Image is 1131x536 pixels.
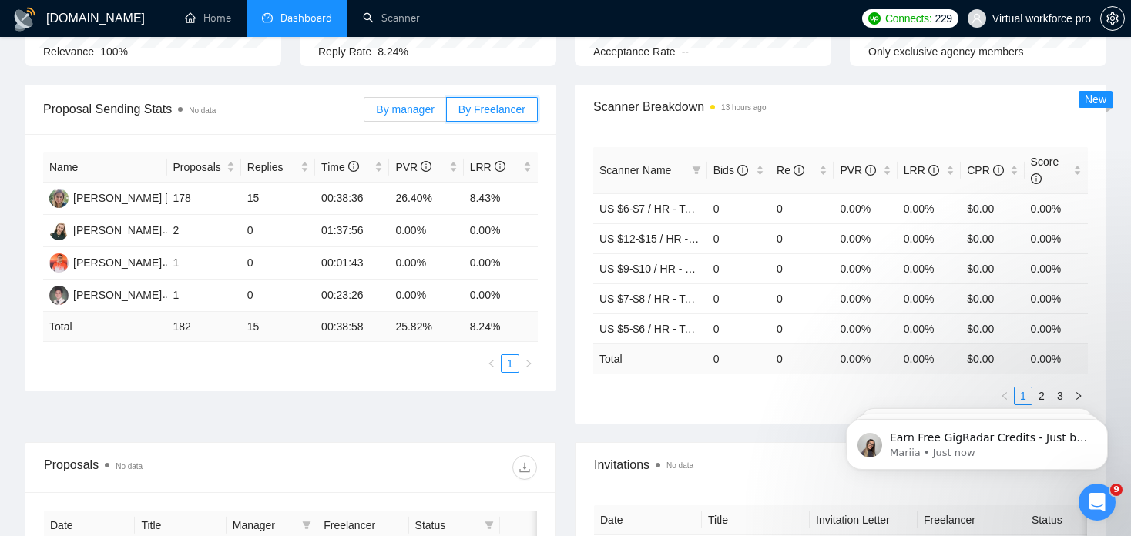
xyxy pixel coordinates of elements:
[599,263,752,275] a: US $9-$10 / HR - Telemarketing
[519,354,538,373] button: right
[512,455,537,480] button: download
[185,12,231,25] a: homeHome
[280,12,332,25] span: Dashboard
[49,221,69,240] img: DE
[682,45,689,58] span: --
[241,152,315,183] th: Replies
[321,161,358,173] span: Time
[495,161,505,172] span: info-circle
[599,164,671,176] span: Scanner Name
[594,455,1087,474] span: Invitations
[173,159,223,176] span: Proposals
[1085,93,1106,106] span: New
[49,223,162,236] a: DE[PERSON_NAME]
[594,505,702,535] th: Date
[898,313,961,343] td: 0.00%
[689,159,704,182] span: filter
[1031,173,1042,184] span: info-circle
[389,280,463,312] td: 0.00%
[961,223,1024,253] td: $0.00
[73,222,162,239] div: [PERSON_NAME]
[823,387,1131,494] iframe: Intercom notifications message
[898,283,961,313] td: 0.00%
[865,165,876,176] span: info-circle
[967,164,1003,176] span: CPR
[1031,156,1059,185] span: Score
[707,223,770,253] td: 0
[167,247,241,280] td: 1
[241,215,315,247] td: 0
[961,193,1024,223] td: $0.00
[770,223,834,253] td: 0
[378,45,408,58] span: 8.24%
[43,99,364,119] span: Proposal Sending Stats
[482,354,501,373] button: left
[519,354,538,373] li: Next Page
[961,313,1024,343] td: $0.00
[599,233,758,245] a: US $12-$15 / HR - Telemarketing
[464,312,538,342] td: 8.24 %
[707,313,770,343] td: 0
[918,505,1025,535] th: Freelancer
[482,354,501,373] li: Previous Page
[770,313,834,343] td: 0
[1025,223,1088,253] td: 0.00%
[49,191,253,203] a: LB[PERSON_NAME] [PERSON_NAME]
[1025,193,1088,223] td: 0.00%
[464,247,538,280] td: 0.00%
[513,461,536,474] span: download
[73,286,162,303] div: [PERSON_NAME]
[770,253,834,283] td: 0
[1100,6,1125,31] button: setting
[485,521,494,530] span: filter
[834,253,897,283] td: 0.00%
[167,183,241,215] td: 178
[116,462,143,471] span: No data
[501,354,519,373] li: 1
[593,343,707,374] td: Total
[49,253,69,273] img: J
[868,45,1024,58] span: Only exclusive agency members
[1101,12,1124,25] span: setting
[834,283,897,313] td: 0.00%
[770,283,834,313] td: 0
[49,288,162,300] a: LG[PERSON_NAME]
[43,312,167,342] td: Total
[44,455,290,480] div: Proposals
[834,343,897,374] td: 0.00 %
[770,343,834,374] td: 0
[458,103,525,116] span: By Freelancer
[961,343,1024,374] td: $ 0.00
[233,517,296,534] span: Manager
[666,461,693,470] span: No data
[73,189,253,206] div: [PERSON_NAME] [PERSON_NAME]
[167,312,241,342] td: 182
[389,312,463,342] td: 25.82 %
[904,164,939,176] span: LRR
[12,7,37,32] img: logo
[315,247,389,280] td: 00:01:43
[794,165,804,176] span: info-circle
[464,183,538,215] td: 8.43%
[167,215,241,247] td: 2
[376,103,434,116] span: By manager
[241,312,315,342] td: 15
[993,165,1004,176] span: info-circle
[1100,12,1125,25] a: setting
[348,161,359,172] span: info-circle
[834,193,897,223] td: 0.00%
[49,286,69,305] img: LG
[487,359,496,368] span: left
[707,193,770,223] td: 0
[1079,484,1116,521] iframe: Intercom live chat
[834,223,897,253] td: 0.00%
[599,323,746,335] a: US $5-$6 / HR - Telemarketing
[167,280,241,312] td: 1
[524,359,533,368] span: right
[898,343,961,374] td: 0.00 %
[421,161,431,172] span: info-circle
[167,152,241,183] th: Proposals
